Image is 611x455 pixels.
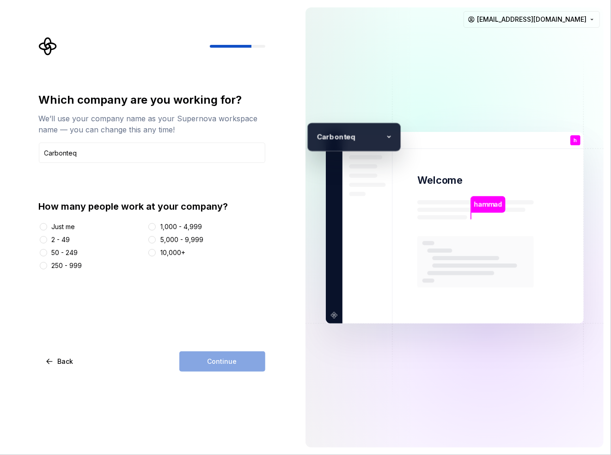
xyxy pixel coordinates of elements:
p: Welcome [417,174,463,187]
span: [EMAIL_ADDRESS][DOMAIN_NAME] [477,15,587,24]
div: 250 - 999 [52,261,82,270]
div: 50 - 249 [52,248,78,257]
div: 2 - 49 [52,235,70,244]
button: Back [39,351,81,372]
div: We’ll use your company name as your Supernova workspace name — you can change this any time! [39,113,265,135]
svg: Supernova Logo [39,37,57,56]
p: hammad [474,199,502,209]
p: arbonteq [322,131,382,143]
div: How many people work at your company? [39,200,265,213]
div: Just me [52,222,75,231]
div: Which company are you working for? [39,93,265,107]
span: Back [58,357,73,366]
p: C [312,131,322,143]
div: 10,000+ [160,248,185,257]
div: 5,000 - 9,999 [160,235,203,244]
input: Company name [39,143,265,163]
button: [EMAIL_ADDRESS][DOMAIN_NAME] [464,11,600,28]
p: h [574,137,577,143]
div: 1,000 - 4,999 [160,222,202,231]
